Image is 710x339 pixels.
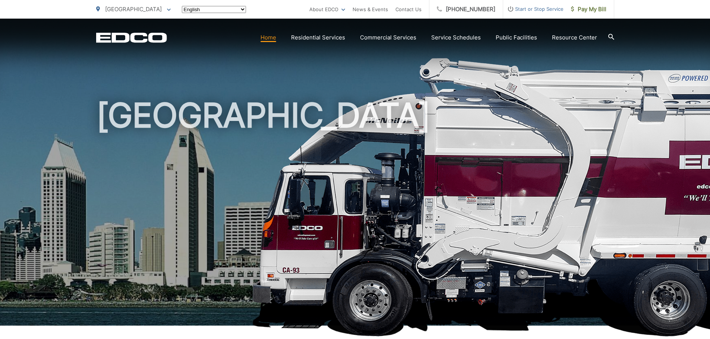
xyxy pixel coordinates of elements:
a: Resource Center [552,33,597,42]
span: [GEOGRAPHIC_DATA] [105,6,162,13]
a: Public Facilities [496,33,537,42]
a: Residential Services [291,33,345,42]
a: News & Events [353,5,388,14]
select: Select a language [182,6,246,13]
a: About EDCO [309,5,345,14]
h1: [GEOGRAPHIC_DATA] [96,97,614,332]
a: EDCD logo. Return to the homepage. [96,32,167,43]
a: Home [261,33,276,42]
a: Service Schedules [431,33,481,42]
span: Pay My Bill [571,5,606,14]
a: Contact Us [395,5,422,14]
a: Commercial Services [360,33,416,42]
